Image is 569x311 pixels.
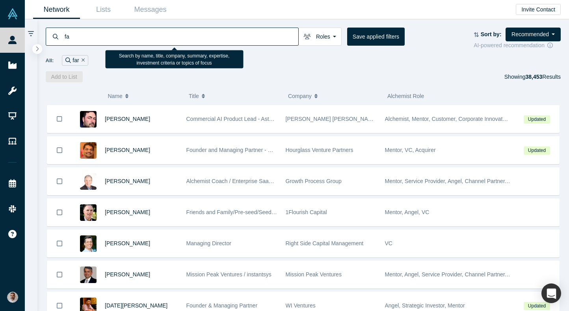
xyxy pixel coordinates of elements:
span: Name [108,88,122,104]
strong: Sort by: [481,31,502,37]
button: Bookmark [47,105,72,133]
button: Bookmark [47,199,72,226]
a: [PERSON_NAME] [105,240,150,246]
a: [PERSON_NAME] [105,271,150,278]
span: 1Flourish Capital [286,209,327,215]
button: Recommended [506,28,561,41]
img: Richard Svinkin's Profile Image [80,111,97,128]
a: [PERSON_NAME] [105,209,150,215]
span: Right Side Capital Management [286,240,364,246]
div: far [62,55,88,66]
span: [PERSON_NAME] [PERSON_NAME] Capital [286,116,397,122]
span: Mentor, VC, Acquirer [385,147,436,153]
span: Commercial AI Product Lead - Astellas & Angel Investor - [PERSON_NAME] [PERSON_NAME] Capital, Alc... [186,116,479,122]
span: Founder & Managing Partner [186,302,258,309]
a: [PERSON_NAME] [105,116,150,122]
span: Company [288,88,312,104]
a: Messages [127,0,174,19]
a: [PERSON_NAME] [105,147,150,153]
button: Remove Filter [79,56,85,65]
span: Hourglass Venture Partners [286,147,353,153]
strong: 38,453 [525,74,542,80]
img: David Lane's Profile Image [80,204,97,221]
span: Alchemist Coach / Enterprise SaaS & Ai Subscription Model Thought Leader [186,178,373,184]
span: Updated [524,302,550,310]
span: Mentor, Angel, Service Provider, Channel Partner, VC [385,271,516,278]
button: Bookmark [47,137,72,164]
img: Gotam Bhardwaj's Account [7,292,18,303]
span: Angel, Strategic Investor, Mentor [385,302,465,309]
a: [DATE][PERSON_NAME] [105,302,167,309]
button: Bookmark [47,230,72,257]
div: Showing [504,71,561,82]
span: Founder and Managing Partner - Hourglass Venture Partners [186,147,336,153]
span: Mission Peak Ventures [286,271,342,278]
span: Mentor, Angel, VC [385,209,430,215]
img: Kevin Dick's Profile Image [80,235,97,252]
button: Add to List [46,71,83,82]
span: Updated [524,115,550,124]
span: Title [189,88,199,104]
span: Mission Peak Ventures / instantsys [186,271,271,278]
button: Company [288,88,379,104]
span: Results [525,74,561,80]
div: AI-powered recommendation [474,41,561,50]
button: Bookmark [47,261,72,288]
button: Title [189,88,280,104]
a: Lists [80,0,127,19]
img: Ravi Subramanian's Profile Image [80,142,97,159]
span: Growth Process Group [286,178,342,184]
img: Alchemist Vault Logo [7,8,18,19]
span: Managing Director [186,240,231,246]
span: Friends and Family/Pre-seed/Seed Angel and VC Investor [186,209,328,215]
span: Alchemist Role [387,93,424,99]
button: Bookmark [47,168,72,195]
span: WI Ventures [286,302,316,309]
span: All: [46,57,54,65]
img: Chuck DeVita's Profile Image [80,173,97,190]
button: Roles [298,28,342,46]
button: Invite Contact [516,4,561,15]
button: Save applied filters [347,28,405,46]
button: Name [108,88,180,104]
img: Vipin Chawla's Profile Image [80,267,97,283]
span: VC [385,240,392,246]
a: Network [33,0,80,19]
a: [PERSON_NAME] [105,178,150,184]
input: Search by name, title, company, summary, expertise, investment criteria or topics of focus [64,27,298,46]
span: Updated [524,146,550,155]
